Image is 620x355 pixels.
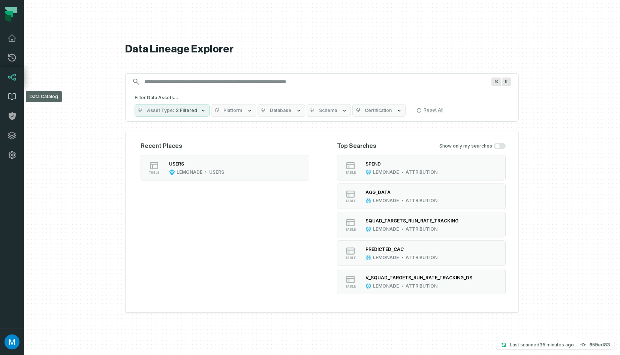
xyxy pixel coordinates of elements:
[4,334,19,349] img: avatar of Muhamad Jubeh
[539,342,574,348] relative-time: Oct 5, 2025, 11:26 AM GMT+3
[589,343,610,347] h4: 659ed83
[510,341,574,349] p: Last scanned
[125,43,519,56] h1: Data Lineage Explorer
[26,91,62,102] div: Data Catalog
[491,78,501,86] span: Press ⌘ + K to focus the search bar
[496,340,614,349] button: Last scanned[DATE] 11:26:52 AM659ed83
[502,78,511,86] span: Press ⌘ + K to focus the search bar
